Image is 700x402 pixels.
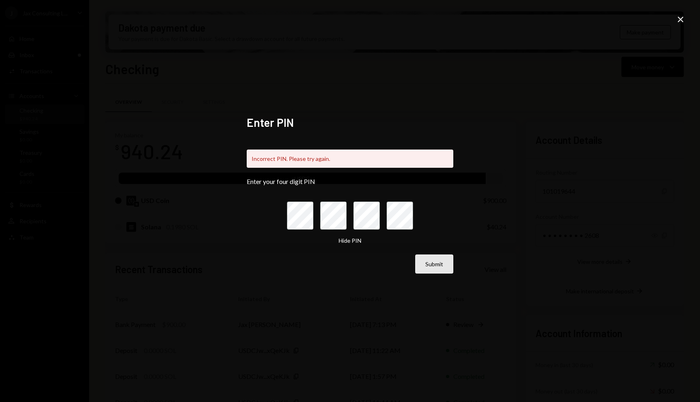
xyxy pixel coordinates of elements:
[247,150,453,168] div: Incorrect PIN. Please try again.
[353,201,380,230] input: pin code 3 of 4
[320,201,347,230] input: pin code 2 of 4
[287,201,314,230] input: pin code 1 of 4
[415,254,453,274] button: Submit
[339,237,361,245] button: Hide PIN
[386,201,413,230] input: pin code 4 of 4
[247,115,453,130] h2: Enter PIN
[247,177,453,185] div: Enter your four digit PIN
